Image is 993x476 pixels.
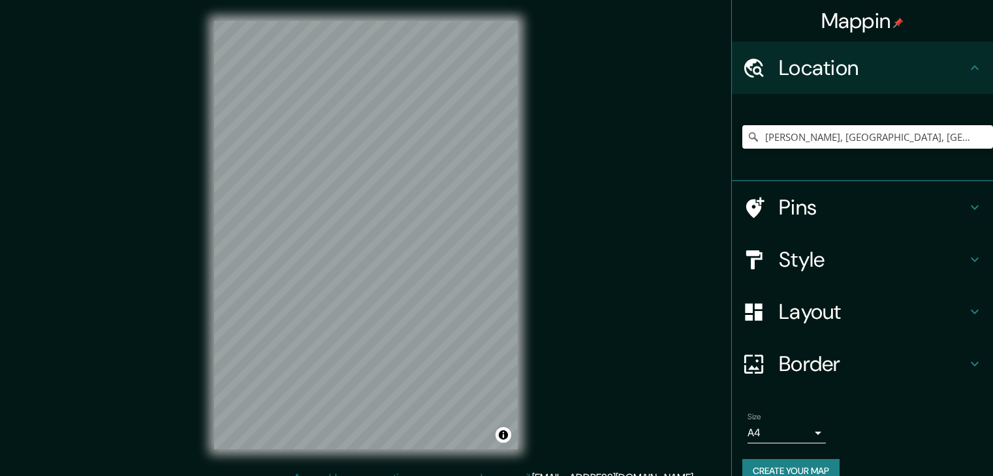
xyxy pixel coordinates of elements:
[779,55,967,81] h4: Location
[748,423,826,443] div: A4
[779,299,967,325] h4: Layout
[214,21,518,449] canvas: Map
[732,286,993,338] div: Layout
[779,246,967,273] h4: Style
[779,194,967,220] h4: Pins
[893,18,904,28] img: pin-icon.png
[748,411,761,423] label: Size
[732,42,993,94] div: Location
[821,8,904,34] h4: Mappin
[732,338,993,390] div: Border
[779,351,967,377] h4: Border
[877,425,979,462] iframe: Help widget launcher
[742,125,993,149] input: Pick your city or area
[732,233,993,286] div: Style
[496,427,511,443] button: Toggle attribution
[732,181,993,233] div: Pins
